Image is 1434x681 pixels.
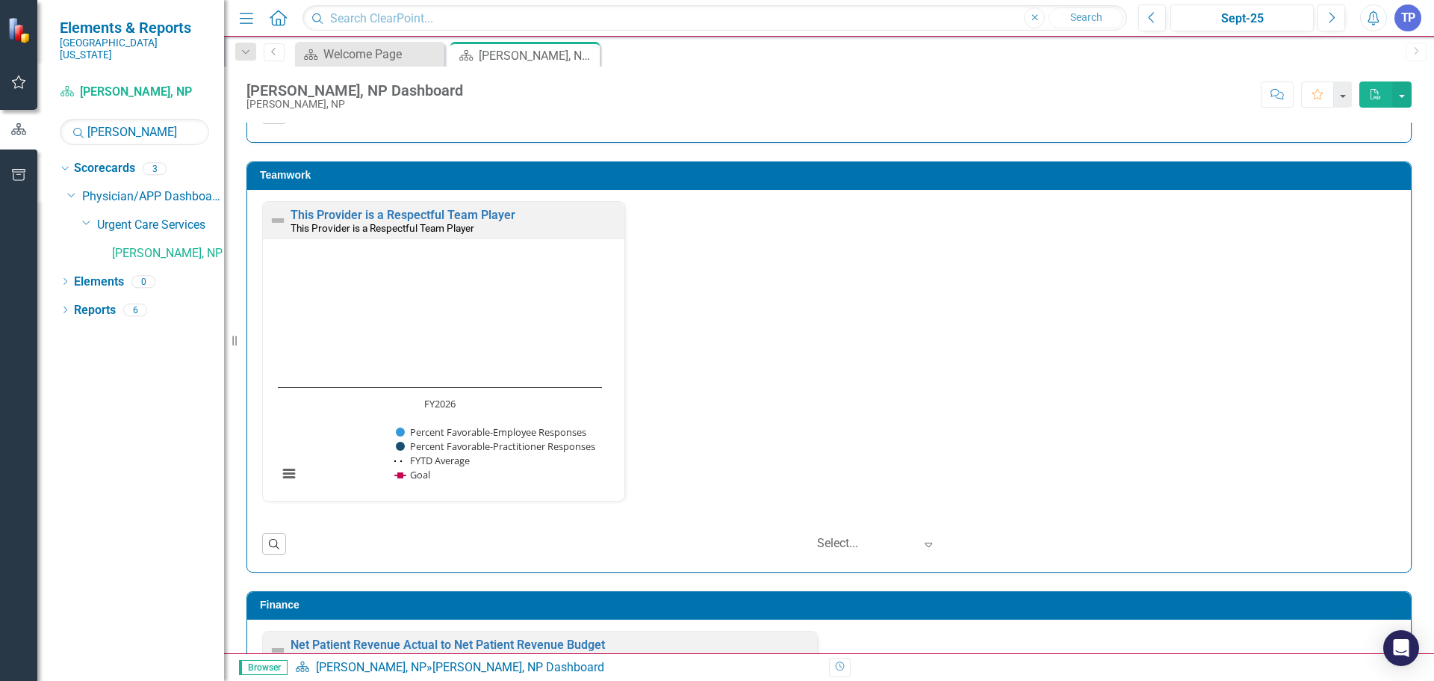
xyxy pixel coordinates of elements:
[60,37,209,61] small: [GEOGRAPHIC_DATA][US_STATE]
[74,302,116,319] a: Reports
[246,82,463,99] div: [PERSON_NAME], NP Dashboard
[291,222,474,234] small: This Provider is a Respectful Team Player
[424,397,456,410] text: FY2026
[74,160,135,177] a: Scorecards
[1176,10,1309,28] div: Sept-25
[82,188,224,206] a: Physician/APP Dashboards
[7,17,34,43] img: ClearPoint Strategy
[131,275,155,288] div: 0
[1170,4,1314,31] button: Sept-25
[291,638,605,652] a: Net Patient Revenue Actual to Net Patient Revenue Budget
[269,641,287,659] img: Not Defined
[97,217,224,234] a: Urgent Care Services
[432,660,604,674] div: [PERSON_NAME], NP Dashboard
[239,660,288,675] span: Browser
[291,652,550,664] small: Net Patient Revenue Actual to Net Patient Revenue Budget
[143,162,167,175] div: 3
[60,119,209,145] input: Search Below...
[479,46,596,65] div: [PERSON_NAME], NP Dashboard
[396,440,596,453] button: Show Percent Favorable-Practitioner Responses
[1383,630,1419,666] div: Open Intercom Messenger
[299,45,441,64] a: Welcome Page
[269,212,287,229] img: Not Defined
[246,99,463,110] div: [PERSON_NAME], NP
[270,254,617,497] div: Chart. Highcharts interactive chart.
[279,463,299,484] button: View chart menu, Chart
[123,303,147,316] div: 6
[60,84,209,101] a: [PERSON_NAME], NP
[74,274,124,291] a: Elements
[260,600,1403,611] h3: Finance
[60,19,209,37] span: Elements & Reports
[396,425,588,439] button: Show Percent Favorable-Employee Responses
[394,454,471,467] button: Show FYTD Average
[260,170,1403,181] h3: Teamwork
[295,659,818,677] div: »
[1394,4,1421,31] button: TP
[1049,7,1123,28] button: Search
[1070,11,1102,23] span: Search
[112,245,224,262] a: [PERSON_NAME], NP
[291,208,515,222] a: This Provider is a Respectful Team Player
[316,660,426,674] a: [PERSON_NAME], NP
[395,468,430,481] button: Show Goal
[270,254,609,497] svg: Interactive chart
[302,5,1127,31] input: Search ClearPoint...
[323,45,441,64] div: Welcome Page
